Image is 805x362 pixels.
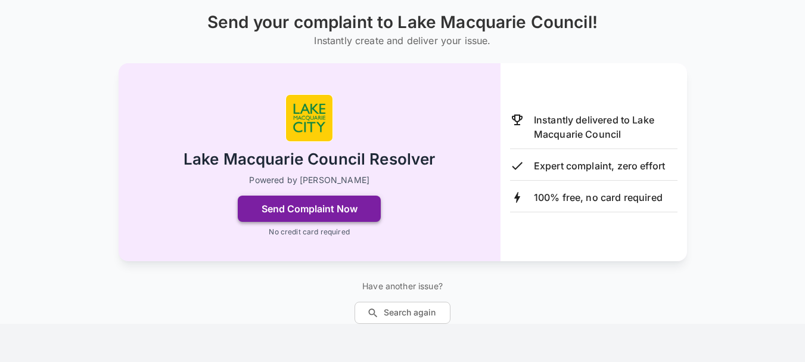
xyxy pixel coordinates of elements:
button: Send Complaint Now [238,196,381,222]
p: Have another issue? [355,280,450,292]
h6: Instantly create and deliver your issue. [207,32,598,49]
p: Powered by [PERSON_NAME] [249,174,369,186]
p: Instantly delivered to Lake Macquarie Council [534,113,677,141]
p: No credit card required [269,227,349,237]
h2: Lake Macquarie Council Resolver [184,149,436,170]
h1: Send your complaint to Lake Macquarie Council! [207,13,598,32]
p: 100% free, no card required [534,190,663,205]
p: Expert complaint, zero effort [534,159,665,173]
img: Lake Macquarie Council [285,94,333,142]
button: Search again [355,302,450,324]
